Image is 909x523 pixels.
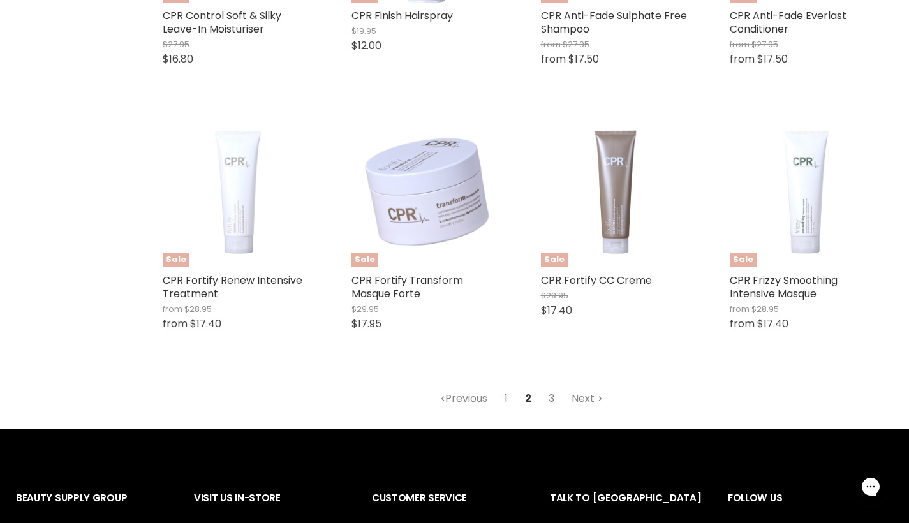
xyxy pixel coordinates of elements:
[163,52,193,66] span: $16.80
[730,303,750,315] span: from
[568,52,599,66] span: $17.50
[751,38,778,50] span: $27.95
[541,117,691,267] img: CPR Fortify CC Creme
[541,52,566,66] span: from
[351,8,453,23] a: CPR Finish Hairspray
[351,25,376,37] span: $19.95
[498,387,515,410] a: 1
[184,303,212,315] span: $28.95
[351,38,381,53] span: $12.00
[542,387,561,410] a: 3
[730,117,880,267] a: CPR Frizzy Smoothing Intensive MasqueSale
[757,316,788,331] span: $17.40
[541,303,572,318] span: $17.40
[163,117,313,267] img: CPR Fortify Renew Intensive Treatment
[163,303,182,315] span: from
[730,253,757,267] span: Sale
[751,303,779,315] span: $28.95
[730,52,755,66] span: from
[518,387,538,410] span: 2
[541,8,687,36] a: CPR Anti-Fade Sulphate Free Shampoo
[541,38,561,50] span: from
[730,8,846,36] a: CPR Anti-Fade Everlast Conditioner
[541,253,568,267] span: Sale
[541,290,568,302] span: $28.95
[163,38,189,50] span: $27.95
[351,303,379,315] span: $29.95
[163,8,281,36] a: CPR Control Soft & Silky Leave-In Moisturiser
[190,316,221,331] span: $17.40
[351,117,502,267] a: CPR Fortify Transform Masque ForteSale
[351,117,502,267] img: CPR Fortify Transform Masque Forte
[163,253,189,267] span: Sale
[565,387,610,410] a: Next
[730,316,755,331] span: from
[845,463,896,510] iframe: Gorgias live chat messenger
[163,117,313,267] a: CPR Fortify Renew Intensive TreatmentSale
[541,273,652,288] a: CPR Fortify CC Creme
[433,387,494,410] a: Previous
[730,273,838,301] a: CPR Frizzy Smoothing Intensive Masque
[541,117,691,267] a: CPR Fortify CC CremeSale
[351,316,381,331] span: $17.95
[163,273,302,301] a: CPR Fortify Renew Intensive Treatment
[351,273,463,301] a: CPR Fortify Transform Masque Forte
[730,117,880,267] img: CPR Frizzy Smoothing Intensive Masque
[351,253,378,267] span: Sale
[563,38,589,50] span: $27.95
[757,52,788,66] span: $17.50
[163,316,188,331] span: from
[730,38,750,50] span: from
